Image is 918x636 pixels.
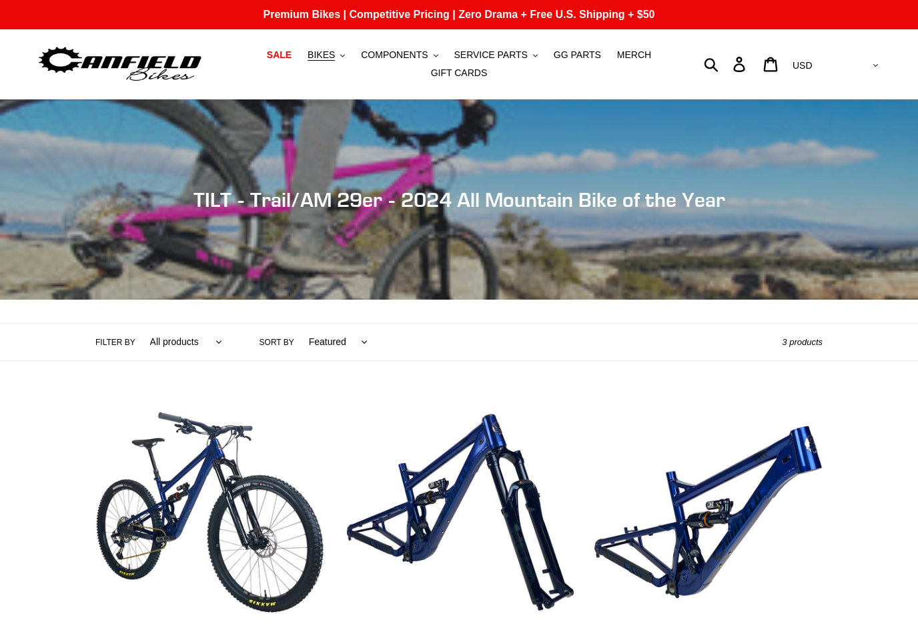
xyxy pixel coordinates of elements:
[95,336,135,348] label: Filter by
[193,188,725,212] span: TILT - Trail/AM 29er - 2024 All Mountain Bike of the Year
[267,49,292,61] span: SALE
[554,49,601,61] span: GG PARTS
[260,336,294,348] label: Sort by
[610,46,658,64] a: MERCH
[447,46,544,64] button: SERVICE PARTS
[454,49,527,61] span: SERVICE PARTS
[308,49,335,61] span: BIKES
[361,49,428,61] span: COMPONENTS
[547,46,608,64] a: GG PARTS
[617,49,651,61] span: MERCH
[301,46,352,64] button: BIKES
[782,337,823,347] span: 3 products
[37,43,203,85] img: Canfield Bikes
[354,46,444,64] button: COMPONENTS
[424,64,494,82] a: GIFT CARDS
[431,67,488,79] span: GIFT CARDS
[260,46,298,64] a: SALE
